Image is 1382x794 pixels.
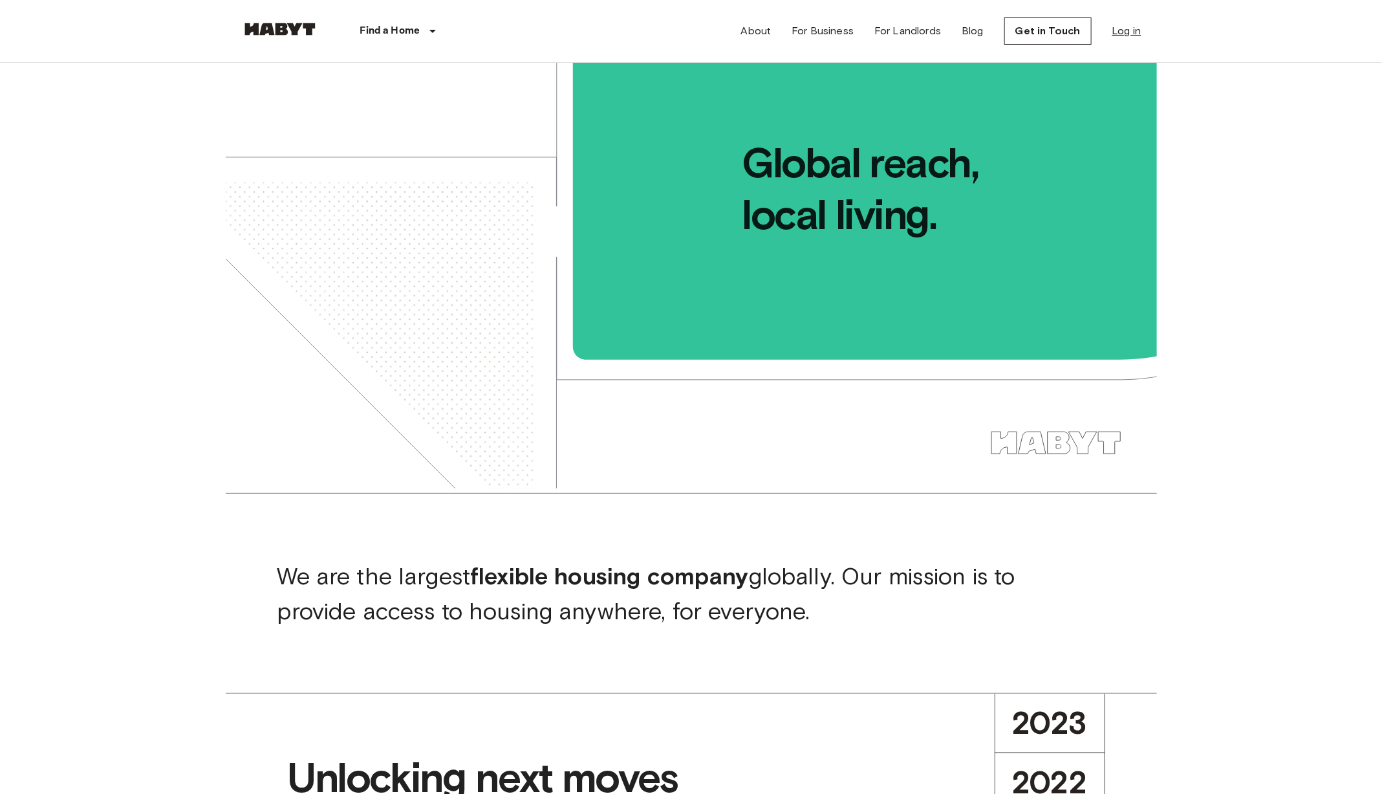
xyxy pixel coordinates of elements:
a: For Landlords [874,23,941,39]
a: For Business [792,23,854,39]
a: Blog [962,23,984,39]
p: Find a Home [360,23,420,39]
a: Log in [1112,23,1141,39]
img: Habyt [241,23,319,36]
a: Get in Touch [1004,17,1092,45]
span: Global reach, local living. [575,63,1157,241]
a: About [741,23,772,39]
